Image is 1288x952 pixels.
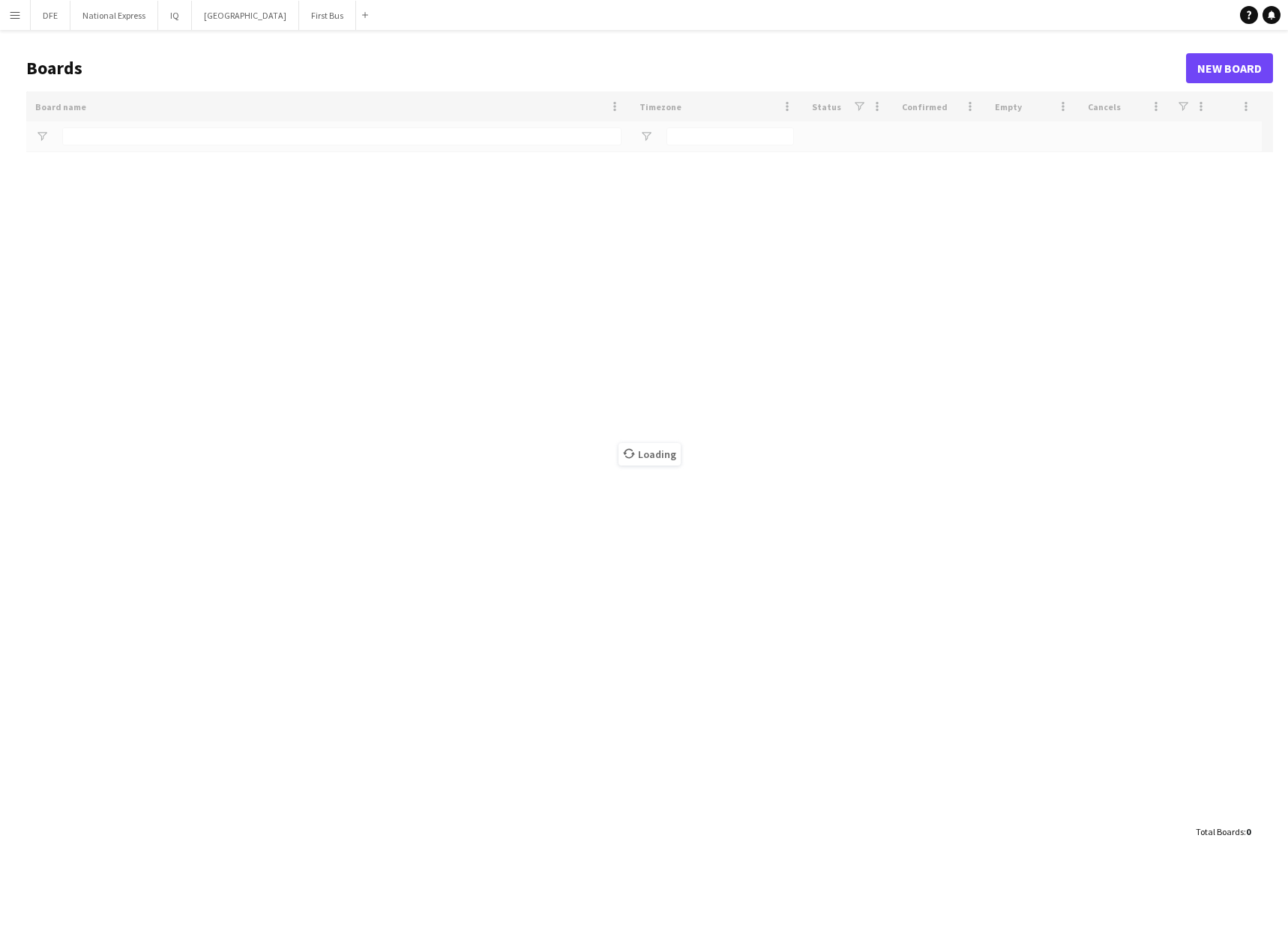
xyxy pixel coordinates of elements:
[1186,53,1273,83] a: New Board
[70,1,158,30] button: National Express
[158,1,192,30] button: IQ
[619,443,681,466] span: Loading
[31,1,70,30] button: DFE
[26,57,1186,79] h1: Boards
[299,1,356,30] button: First Bus
[1246,826,1251,837] span: 0
[192,1,299,30] button: [GEOGRAPHIC_DATA]
[1196,826,1244,837] span: Total Boards
[1196,817,1251,846] div: :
